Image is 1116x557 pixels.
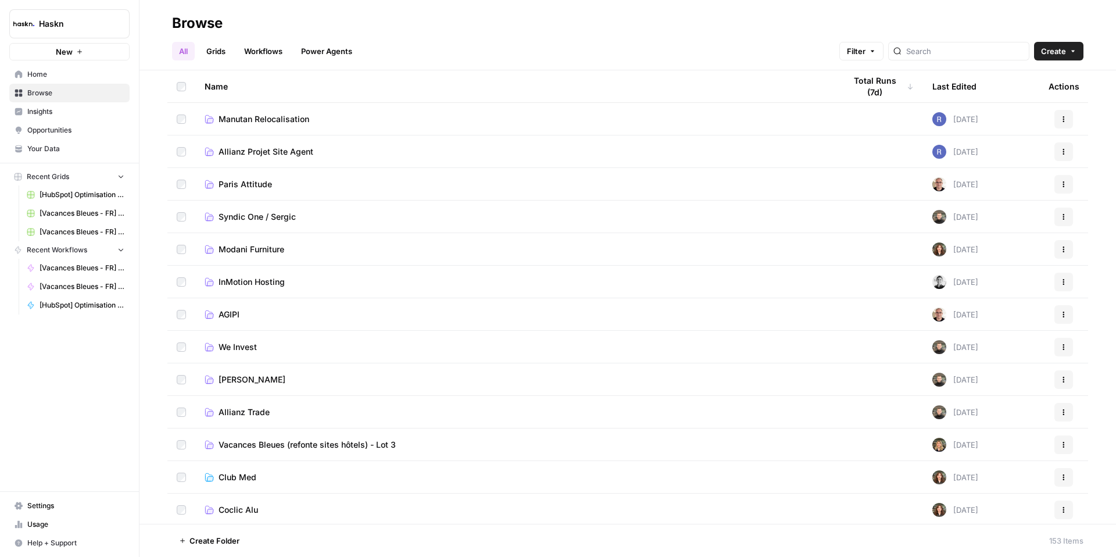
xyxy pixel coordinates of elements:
span: Create [1041,45,1066,57]
div: [DATE] [932,405,978,419]
a: [Vacances Bleues - FR] Pages refonte sites hôtels - [GEOGRAPHIC_DATA] [22,259,130,277]
img: udf09rtbz9abwr5l4z19vkttxmie [932,373,946,387]
a: Your Data [9,140,130,158]
span: Settings [27,501,124,511]
span: Opportunities [27,125,124,135]
button: Create [1034,42,1083,60]
div: [DATE] [932,340,978,354]
div: Total Runs (7d) [845,70,914,102]
img: 7vx8zh0uhckvat9sl0ytjj9ndhgk [932,308,946,322]
div: [DATE] [932,275,978,289]
a: Club Med [205,472,827,483]
button: Help + Support [9,534,130,552]
button: Workspace: Haskn [9,9,130,38]
img: 5iwot33yo0fowbxplqtedoh7j1jy [932,275,946,289]
a: We Invest [205,341,827,353]
div: [DATE] [932,308,978,322]
a: Home [9,65,130,84]
img: u6bh93quptsxrgw026dpd851kwjs [932,145,946,159]
a: [Vacances Bleues - FR] Pages refonte sites hôtels - [GEOGRAPHIC_DATA] [22,277,130,296]
span: Help + Support [27,538,124,548]
span: Paris Attitude [219,178,272,190]
a: Modani Furniture [205,244,827,255]
button: Create Folder [172,531,246,550]
img: wbc4lf7e8no3nva14b2bd9f41fnh [932,470,946,484]
button: Filter [839,42,884,60]
a: Vacances Bleues (refonte sites hôtels) - Lot 3 [205,439,827,451]
img: udf09rtbz9abwr5l4z19vkttxmie [932,405,946,419]
div: [DATE] [932,177,978,191]
img: wbc4lf7e8no3nva14b2bd9f41fnh [932,242,946,256]
a: Usage [9,515,130,534]
a: Settings [9,497,130,515]
a: [Vacances Bleues - FR] Pages refonte sites hôtels - [GEOGRAPHIC_DATA] [22,223,130,241]
span: InMotion Hosting [219,276,285,288]
a: [PERSON_NAME] [205,374,827,385]
div: Actions [1049,70,1079,102]
span: Manutan Relocalisation [219,113,309,125]
button: Recent Grids [9,168,130,185]
div: [DATE] [932,145,978,159]
span: Usage [27,519,124,530]
a: Workflows [237,42,289,60]
img: udf09rtbz9abwr5l4z19vkttxmie [932,340,946,354]
span: Browse [27,88,124,98]
span: [Vacances Bleues - FR] Pages refonte sites hôtels - [GEOGRAPHIC_DATA] [40,263,124,273]
span: [Vacances Bleues - FR] Pages refonte sites hôtels - [GEOGRAPHIC_DATA] Grid [40,208,124,219]
a: Syndic One / Sergic [205,211,827,223]
span: [HubSpot] Optimisation - Articles de blog [40,300,124,310]
a: Opportunities [9,121,130,140]
input: Search [906,45,1024,57]
div: Name [205,70,827,102]
a: Allianz Trade [205,406,827,418]
a: Coclic Alu [205,504,827,516]
span: Haskn [39,18,109,30]
span: Insights [27,106,124,117]
span: [Vacances Bleues - FR] Pages refonte sites hôtels - [GEOGRAPHIC_DATA] [40,227,124,237]
div: [DATE] [932,470,978,484]
div: [DATE] [932,112,978,126]
span: [Vacances Bleues - FR] Pages refonte sites hôtels - [GEOGRAPHIC_DATA] [40,281,124,292]
a: Browse [9,84,130,102]
img: ziyu4k121h9vid6fczkx3ylgkuqx [932,438,946,452]
a: [HubSpot] Optimisation - Articles de blog [22,185,130,204]
span: We Invest [219,341,257,353]
span: [PERSON_NAME] [219,374,285,385]
img: 7vx8zh0uhckvat9sl0ytjj9ndhgk [932,177,946,191]
span: Home [27,69,124,80]
span: Allianz Trade [219,406,270,418]
a: [Vacances Bleues - FR] Pages refonte sites hôtels - [GEOGRAPHIC_DATA] Grid [22,204,130,223]
a: InMotion Hosting [205,276,827,288]
a: Paris Attitude [205,178,827,190]
span: Vacances Bleues (refonte sites hôtels) - Lot 3 [219,439,396,451]
a: Power Agents [294,42,359,60]
span: Syndic One / Sergic [219,211,296,223]
span: Create Folder [189,535,239,547]
span: Your Data [27,144,124,154]
img: udf09rtbz9abwr5l4z19vkttxmie [932,210,946,224]
div: 153 Items [1049,535,1083,547]
div: [DATE] [932,438,978,452]
img: u6bh93quptsxrgw026dpd851kwjs [932,112,946,126]
span: Allianz Projet Site Agent [219,146,313,158]
div: [DATE] [932,503,978,517]
div: [DATE] [932,210,978,224]
span: Recent Workflows [27,245,87,255]
div: [DATE] [932,242,978,256]
a: AGIPI [205,309,827,320]
div: Browse [172,14,223,33]
span: Filter [847,45,865,57]
button: Recent Workflows [9,241,130,259]
img: wbc4lf7e8no3nva14b2bd9f41fnh [932,503,946,517]
span: AGIPI [219,309,239,320]
span: Club Med [219,472,256,483]
a: Allianz Projet Site Agent [205,146,827,158]
a: Manutan Relocalisation [205,113,827,125]
a: All [172,42,195,60]
a: Grids [199,42,233,60]
div: [DATE] [932,373,978,387]
button: New [9,43,130,60]
img: Haskn Logo [13,13,34,34]
span: New [56,46,73,58]
span: Modani Furniture [219,244,284,255]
